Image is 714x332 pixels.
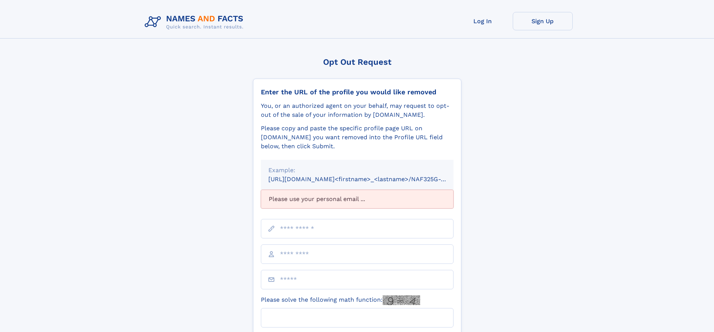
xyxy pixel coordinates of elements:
div: Please copy and paste the specific profile page URL on [DOMAIN_NAME] you want removed into the Pr... [261,124,454,151]
div: Please use your personal email ... [261,190,454,208]
a: Log In [453,12,513,30]
div: You, or an authorized agent on your behalf, may request to opt-out of the sale of your informatio... [261,101,454,119]
div: Enter the URL of the profile you would like removed [261,88,454,96]
div: Opt Out Request [253,57,461,67]
small: [URL][DOMAIN_NAME]<firstname>_<lastname>/NAF325G-xxxxxxxx [268,176,468,183]
div: Example: [268,166,446,175]
label: Please solve the following math function: [261,295,420,305]
a: Sign Up [513,12,573,30]
img: Logo Names and Facts [142,12,250,32]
